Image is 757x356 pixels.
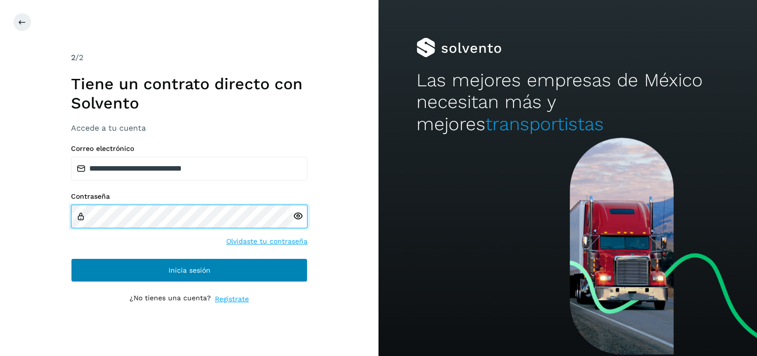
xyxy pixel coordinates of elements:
button: Inicia sesión [71,258,308,282]
h2: Las mejores empresas de México necesitan más y mejores [416,70,719,135]
span: 2 [71,53,75,62]
a: Regístrate [215,294,249,304]
label: Contraseña [71,192,308,201]
a: Olvidaste tu contraseña [226,236,308,247]
h3: Accede a tu cuenta [71,123,308,133]
p: ¿No tienes una cuenta? [130,294,211,304]
span: Inicia sesión [169,267,210,274]
label: Correo electrónico [71,144,308,153]
h1: Tiene un contrato directo con Solvento [71,74,308,112]
span: transportistas [485,113,604,135]
div: /2 [71,52,308,64]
